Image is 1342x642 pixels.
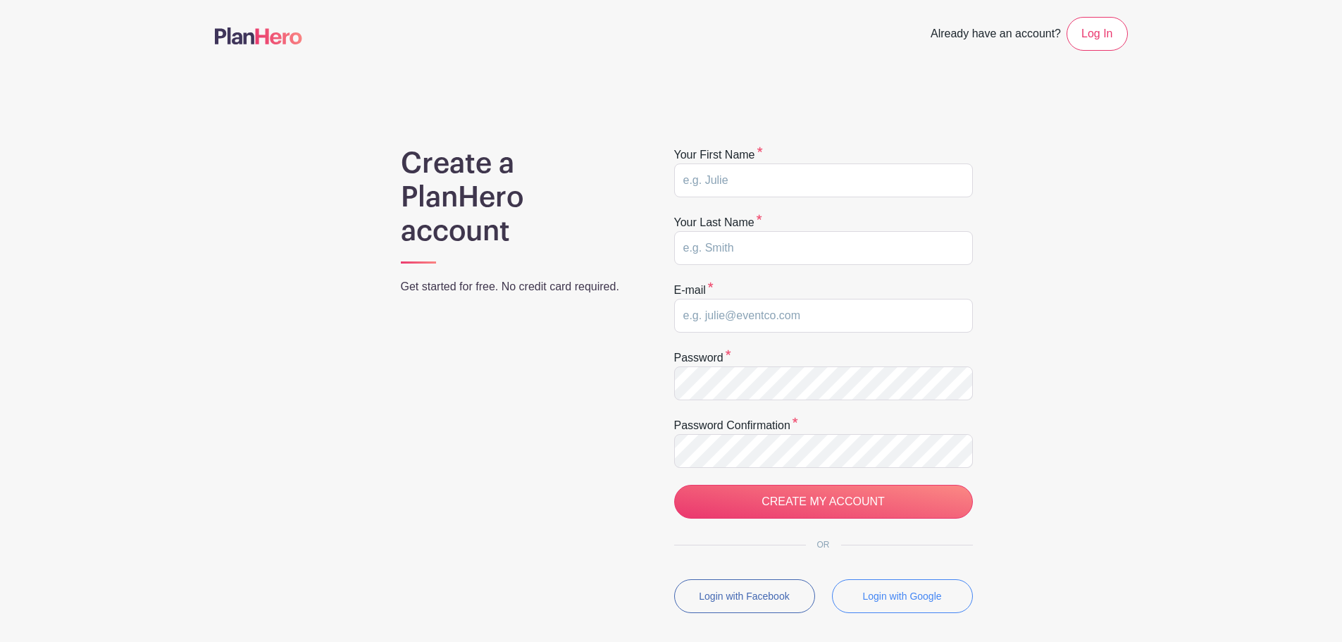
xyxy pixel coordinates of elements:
[401,147,638,248] h1: Create a PlanHero account
[699,591,789,602] small: Login with Facebook
[401,278,638,295] p: Get started for free. No credit card required.
[1067,17,1127,51] a: Log In
[674,417,798,434] label: Password confirmation
[674,579,815,613] button: Login with Facebook
[674,350,731,366] label: Password
[674,299,973,333] input: e.g. julie@eventco.com
[674,231,973,265] input: e.g. Smith
[862,591,941,602] small: Login with Google
[674,147,763,163] label: Your first name
[674,485,973,519] input: CREATE MY ACCOUNT
[215,27,302,44] img: logo-507f7623f17ff9eddc593b1ce0a138ce2505c220e1c5a4e2b4648c50719b7d32.svg
[674,282,714,299] label: E-mail
[806,540,841,550] span: OR
[674,163,973,197] input: e.g. Julie
[931,20,1061,51] span: Already have an account?
[674,214,762,231] label: Your last name
[832,579,973,613] button: Login with Google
